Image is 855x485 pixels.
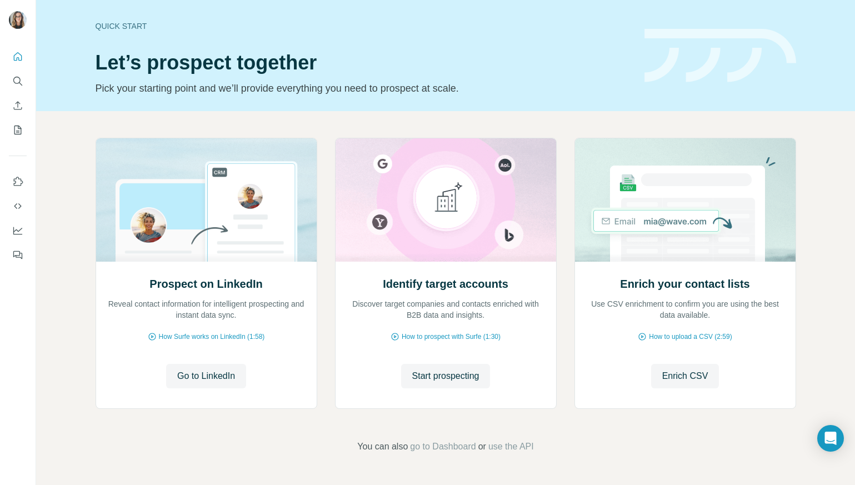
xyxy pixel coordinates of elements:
button: Quick start [9,47,27,67]
button: Enrich CSV [651,364,719,388]
h1: Let’s prospect together [96,52,631,74]
button: Feedback [9,245,27,265]
span: Go to LinkedIn [177,369,235,383]
button: Start prospecting [401,364,491,388]
div: Quick start [96,21,631,32]
button: use the API [488,440,534,453]
span: How to prospect with Surfe (1:30) [402,332,501,342]
p: Discover target companies and contacts enriched with B2B data and insights. [347,298,545,321]
span: Enrich CSV [662,369,708,383]
span: How Surfe works on LinkedIn (1:58) [159,332,265,342]
span: You can also [357,440,408,453]
p: Pick your starting point and we’ll provide everything you need to prospect at scale. [96,81,631,96]
img: banner [644,29,796,83]
img: Identify target accounts [335,138,557,262]
p: Use CSV enrichment to confirm you are using the best data available. [586,298,784,321]
span: or [478,440,486,453]
p: Reveal contact information for intelligent prospecting and instant data sync. [107,298,306,321]
button: Search [9,71,27,91]
h2: Identify target accounts [383,276,508,292]
button: Dashboard [9,221,27,241]
button: Go to LinkedIn [166,364,246,388]
button: Use Surfe API [9,196,27,216]
span: How to upload a CSV (2:59) [649,332,732,342]
span: Start prospecting [412,369,479,383]
img: Avatar [9,11,27,29]
button: Use Surfe on LinkedIn [9,172,27,192]
h2: Prospect on LinkedIn [149,276,262,292]
button: go to Dashboard [410,440,476,453]
img: Enrich your contact lists [574,138,796,262]
button: Enrich CSV [9,96,27,116]
button: My lists [9,120,27,140]
h2: Enrich your contact lists [620,276,749,292]
div: Open Intercom Messenger [817,425,844,452]
img: Prospect on LinkedIn [96,138,317,262]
